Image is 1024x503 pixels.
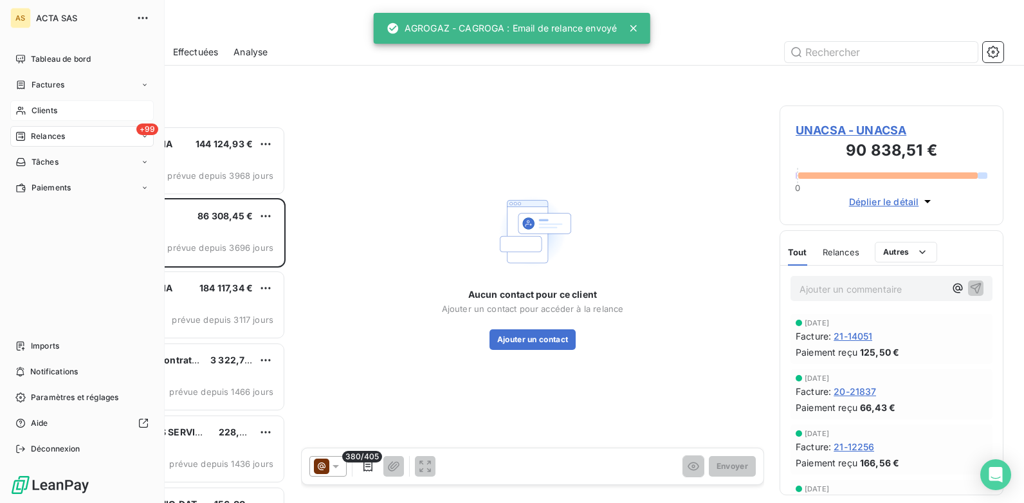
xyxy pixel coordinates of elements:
[36,13,129,23] span: ACTA SAS
[796,139,987,165] h3: 90 838,51 €
[219,426,260,437] span: 228,36 €
[845,194,938,209] button: Déplier le détail
[491,190,574,273] img: Empty state
[32,105,57,116] span: Clients
[10,475,90,495] img: Logo LeanPay
[860,401,895,414] span: 66,43 €
[31,443,80,455] span: Déconnexion
[31,131,65,142] span: Relances
[823,247,859,257] span: Relances
[875,242,937,262] button: Autres
[796,122,987,139] span: UNACSA - UNACSA
[785,42,978,62] input: Rechercher
[31,417,48,429] span: Aide
[709,456,756,477] button: Envoyer
[199,282,253,293] span: 184 117,34 €
[796,385,831,398] span: Facture :
[468,288,597,301] span: Aucun contact pour ce client
[169,387,273,397] span: prévue depuis 1466 jours
[795,183,800,193] span: 0
[30,366,78,378] span: Notifications
[489,329,576,350] button: Ajouter un contact
[32,79,64,91] span: Factures
[31,392,118,403] span: Paramètres et réglages
[796,440,831,453] span: Facture :
[442,304,624,314] span: Ajouter un contact pour accéder à la relance
[31,53,91,65] span: Tableau de bord
[796,401,857,414] span: Paiement reçu
[788,247,807,257] span: Tout
[10,413,154,434] a: Aide
[62,126,286,503] div: grid
[805,319,829,327] span: [DATE]
[167,170,273,181] span: prévue depuis 3968 jours
[834,329,872,343] span: 21-14051
[233,46,268,59] span: Analyse
[860,456,899,470] span: 166,56 €
[196,138,253,149] span: 144 124,93 €
[32,156,59,168] span: Tâches
[834,440,874,453] span: 21-12256
[173,46,219,59] span: Effectuées
[32,182,71,194] span: Paiements
[10,8,31,28] div: AS
[172,315,273,325] span: prévue depuis 3117 jours
[387,17,617,40] div: AGROGAZ - CAGROGA : Email de relance envoyé
[31,340,59,352] span: Imports
[834,385,876,398] span: 20-21837
[169,459,273,469] span: prévue depuis 1436 jours
[197,210,253,221] span: 86 308,45 €
[805,430,829,437] span: [DATE]
[342,451,382,462] span: 380/405
[167,242,273,253] span: prévue depuis 3696 jours
[860,345,899,359] span: 125,50 €
[796,329,831,343] span: Facture :
[796,345,857,359] span: Paiement reçu
[805,374,829,382] span: [DATE]
[210,354,259,365] span: 3 322,73 €
[805,485,829,493] span: [DATE]
[849,195,919,208] span: Déplier le détail
[136,123,158,135] span: +99
[980,459,1011,490] div: Open Intercom Messenger
[796,456,857,470] span: Paiement reçu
